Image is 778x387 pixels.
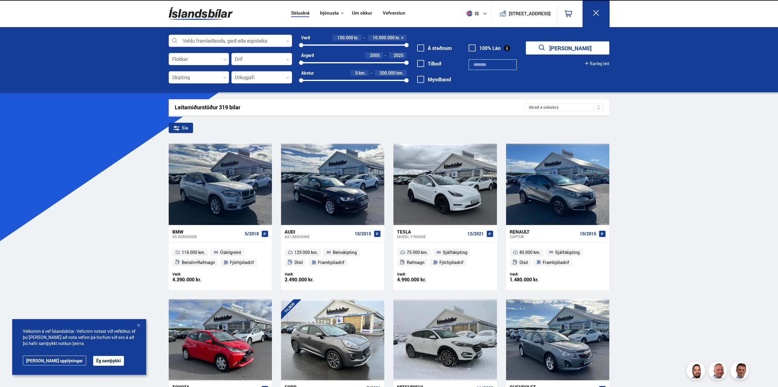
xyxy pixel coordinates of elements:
div: 1.480.000 kr. [510,277,558,282]
div: 2.490.000 kr. [285,277,333,282]
div: Verð: [397,272,445,276]
div: 4.390.000 kr. [172,277,220,282]
a: Söluskrá [291,10,309,17]
span: Sjálfskipting [443,249,467,256]
span: + [401,35,403,40]
span: Rafmagn [407,259,424,266]
span: Dísil [519,259,528,266]
div: Model Y RANGE [397,234,465,239]
div: Leitarniðurstöður 319 bílar [175,104,524,111]
span: 85 000 km. [519,249,540,256]
a: Renault Captur 10/2015 85 000 km. Sjálfskipting Dísil Framhjóladrif Verð: 1.480.000 kr. [506,225,609,290]
a: Um okkur [352,10,372,17]
a: [STREET_ADDRESS] [495,5,554,22]
img: G0Ugv5HjCgRt.svg [169,4,233,23]
label: 100% Lán [469,45,501,51]
span: Fjórhjóladrif [439,259,463,266]
div: Verð: [172,272,220,276]
span: 200.000 [380,70,396,76]
div: Skráð á söluskrá [524,103,603,111]
button: Þjónusta [320,10,339,16]
span: 10/2015 [580,231,596,236]
div: Audi [285,229,352,234]
span: 10.000.000 [373,35,395,40]
button: Ítarleg leit [585,61,609,66]
span: is [464,11,479,16]
img: siFngHWaQ9KaOqBr.png [709,362,728,381]
span: Velkomin á vef Íslandsbílar. Vefurinn notast við vefkökur, ef þú [PERSON_NAME] að nota vefinn þá ... [23,328,136,347]
span: 5/2018 [245,231,259,236]
div: BMW [172,229,242,234]
span: Framhjóladrif [318,259,344,266]
div: Árgerð [301,53,314,58]
div: X5 XDRIVE40E [172,234,242,239]
span: 12/2021 [467,231,484,236]
span: 125 000 km. [294,249,318,256]
div: Captur [510,234,577,239]
img: FbJEzSuNWCJXmdc-.webp [731,362,750,381]
div: A3 LIMOUSINE [285,234,352,239]
a: Vefverslun [383,10,405,17]
button: is [464,5,491,23]
button: [STREET_ADDRESS] [511,11,548,16]
span: 10/2015 [355,231,371,236]
div: Verð [301,35,310,40]
span: Beinskipting [333,249,357,256]
span: Fjórhjóladrif [230,259,254,266]
div: 4.990.000 kr. [397,277,445,282]
span: km. [359,71,366,76]
a: [PERSON_NAME] upplýsingar [23,356,86,365]
span: Óskilgreint [220,249,241,256]
a: BMW X5 XDRIVE40E 5/2018 116 000 km. Óskilgreint Bensín+Rafmagn Fjórhjóladrif Verð: 4.390.000 kr. [169,225,272,290]
span: kr. [354,35,359,40]
div: Renault [510,229,577,234]
span: Dísil [294,259,303,266]
label: Tilboð [417,61,442,66]
span: Framhjóladrif [543,259,569,266]
span: 0 [355,70,358,76]
span: 75 000 km. [407,249,428,256]
a: Tesla Model Y RANGE 12/2021 75 000 km. Sjálfskipting Rafmagn Fjórhjóladrif Verð: 4.990.000 kr. [393,225,497,290]
div: Sía [169,123,193,133]
a: Audi A3 LIMOUSINE 10/2015 125 000 km. Beinskipting Dísil Framhjóladrif Verð: 2.490.000 kr. [281,225,384,290]
img: nhp88E3Fdnt1Opn2.png [688,362,706,381]
img: svg+xml;base64,PHN2ZyB4bWxucz0iaHR0cDovL3d3dy53My5vcmcvMjAwMC9zdmciIHdpZHRoPSI1MTIiIGhlaWdodD0iNT... [466,11,472,16]
div: Akstur [301,71,314,76]
span: km. [396,71,403,76]
span: kr. [396,35,400,40]
label: Á staðnum [417,45,452,51]
span: 2005 [370,52,380,58]
div: Verð: [510,272,558,276]
span: 2025 [394,52,403,58]
button: Ég samþykki [93,356,124,366]
div: Verð: [285,272,333,276]
span: 116 000 km. [182,249,205,256]
span: Bensín+Rafmagn [182,259,215,266]
div: Tesla [397,229,465,234]
span: 100.000 [337,35,353,40]
label: Myndband [417,77,451,82]
span: Sjálfskipting [555,249,580,256]
button: [PERSON_NAME] [526,41,609,55]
